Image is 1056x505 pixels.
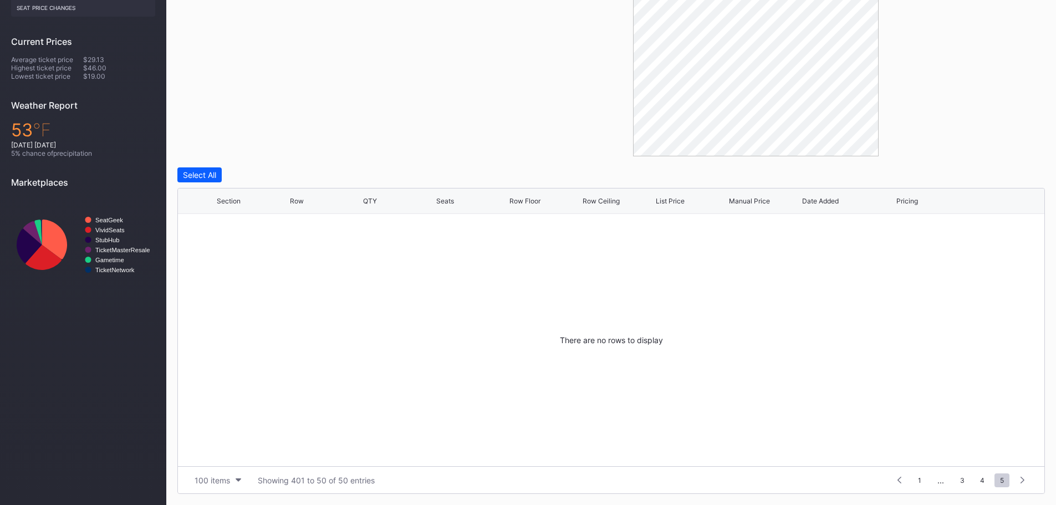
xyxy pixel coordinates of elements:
[95,257,124,263] text: Gametime
[11,177,155,188] div: Marketplaces
[11,64,83,72] div: Highest ticket price
[189,473,247,488] button: 100 items
[11,55,83,64] div: Average ticket price
[11,100,155,111] div: Weather Report
[436,197,454,205] div: Seats
[95,237,120,243] text: StubHub
[656,197,685,205] div: List Price
[729,197,770,205] div: Manual Price
[95,247,150,253] text: TicketMasterResale
[11,196,155,293] svg: Chart title
[802,197,839,205] div: Date Added
[177,167,222,182] button: Select All
[975,473,990,487] span: 4
[178,214,1044,466] div: There are no rows to display
[896,197,918,205] div: Pricing
[912,473,927,487] span: 1
[83,64,155,72] div: $46.00
[929,476,952,485] div: ...
[258,476,375,485] div: Showing 401 to 50 of 50 entries
[583,197,620,205] div: Row Ceiling
[11,141,155,149] div: [DATE] [DATE]
[83,72,155,80] div: $19.00
[11,149,155,157] div: 5 % chance of precipitation
[290,197,304,205] div: Row
[183,170,216,180] div: Select All
[11,72,83,80] div: Lowest ticket price
[95,227,125,233] text: VividSeats
[83,55,155,64] div: $29.13
[363,197,377,205] div: QTY
[11,36,155,47] div: Current Prices
[955,473,970,487] span: 3
[33,119,51,141] span: ℉
[95,267,135,273] text: TicketNetwork
[217,197,241,205] div: Section
[994,473,1009,487] span: 5
[509,197,540,205] div: Row Floor
[95,217,123,223] text: SeatGeek
[195,476,230,485] div: 100 items
[11,119,155,141] div: 53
